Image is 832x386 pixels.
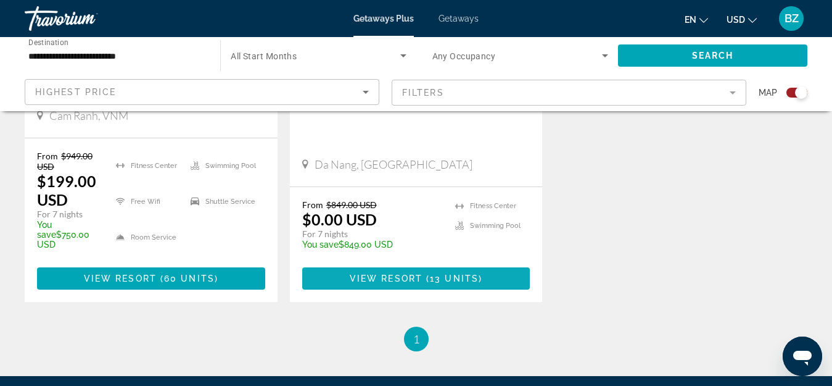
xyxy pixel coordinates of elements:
span: ( ) [157,274,218,283]
span: Swimming Pool [470,222,521,230]
span: USD [727,15,745,25]
span: Fitness Center [470,202,516,210]
p: $199.00 USD [37,172,104,209]
span: Room Service [131,233,176,241]
span: 60 units [164,274,215,283]
span: en [685,15,696,25]
button: Change currency [727,10,757,28]
button: Change language [685,10,708,28]
span: Free Wifi [131,198,160,206]
span: You save [302,240,339,250]
a: Getaways Plus [353,14,414,23]
button: View Resort(60 units) [37,267,265,290]
span: ( ) [422,274,482,283]
span: BZ [785,12,799,25]
button: User Menu [775,6,807,31]
span: Map [759,84,777,101]
a: Getaways [439,14,479,23]
span: You save [37,220,56,240]
span: Destination [28,38,68,46]
span: From [302,199,323,210]
nav: Pagination [25,327,807,351]
span: Cam Ranh, VNM [49,109,128,122]
span: 13 units [430,274,479,283]
span: Shuttle Service [205,198,255,206]
button: View Resort(13 units) [302,267,530,290]
p: $750.00 USD [37,220,104,250]
button: Search [618,44,807,67]
a: Travorium [25,2,148,35]
p: $0.00 USD [302,210,377,229]
span: Da Nang, [GEOGRAPHIC_DATA] [315,157,472,171]
span: Any Occupancy [432,51,496,61]
span: Swimming Pool [205,162,256,170]
span: From [37,151,58,161]
mat-select: Sort by [35,85,369,99]
span: View Resort [84,274,157,283]
span: Fitness Center [131,162,177,170]
p: $849.00 USD [302,240,443,250]
span: Highest Price [35,87,116,97]
span: View Resort [350,274,422,283]
button: Filter [392,79,746,106]
span: 1 [413,332,419,346]
span: $949.00 USD [37,151,93,172]
p: For 7 nights [37,209,104,220]
span: $849.00 USD [326,199,377,210]
iframe: Кнопка запуска окна обмена сообщениями [783,337,822,376]
span: Search [692,51,734,61]
span: All Start Months [231,51,297,61]
p: For 7 nights [302,229,443,240]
